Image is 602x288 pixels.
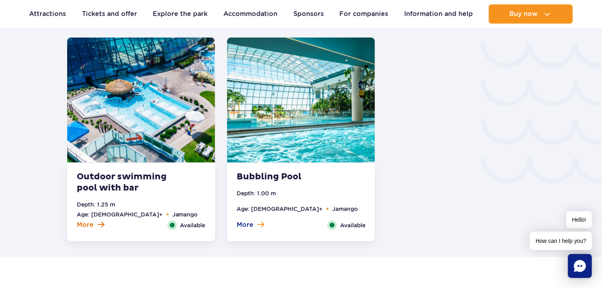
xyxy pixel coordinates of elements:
a: Tickets and offer [82,4,137,24]
font: Sponsors [293,10,324,18]
font: Tickets and offer [82,10,137,18]
font: Explore the park [153,10,207,18]
font: Available [180,222,205,228]
font: Attractions [29,10,66,18]
font: Available [340,222,365,228]
font: Age: [DEMOGRAPHIC_DATA]+ [77,211,163,218]
font: Hello! [572,216,586,223]
font: Depth: 1.25 m [77,201,115,208]
button: Buy now [489,4,573,24]
font: Information and help [404,10,473,18]
font: How can I help you? [536,238,586,244]
a: Accommodation [223,4,277,24]
font: Bubbling Pool [237,171,301,182]
font: Outdoor swimming pool with bar [77,171,167,193]
font: Jamango [332,206,358,212]
a: Information and help [404,4,473,24]
button: More [237,220,264,229]
img: Outdoor swimming pool with bar [67,38,215,163]
a: Sponsors [293,4,324,24]
a: For companies [340,4,389,24]
font: For companies [340,10,389,18]
a: Attractions [29,4,66,24]
font: Depth: 1.00 m [237,190,276,197]
font: More [77,221,94,228]
button: More [77,220,104,229]
div: Chat [568,254,592,278]
a: Explore the park [153,4,207,24]
font: More [237,221,253,228]
img: Bubbling Pool [227,38,375,163]
font: Age: [DEMOGRAPHIC_DATA]+ [237,206,323,212]
font: Accommodation [223,10,277,18]
font: Jamango [172,211,198,218]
